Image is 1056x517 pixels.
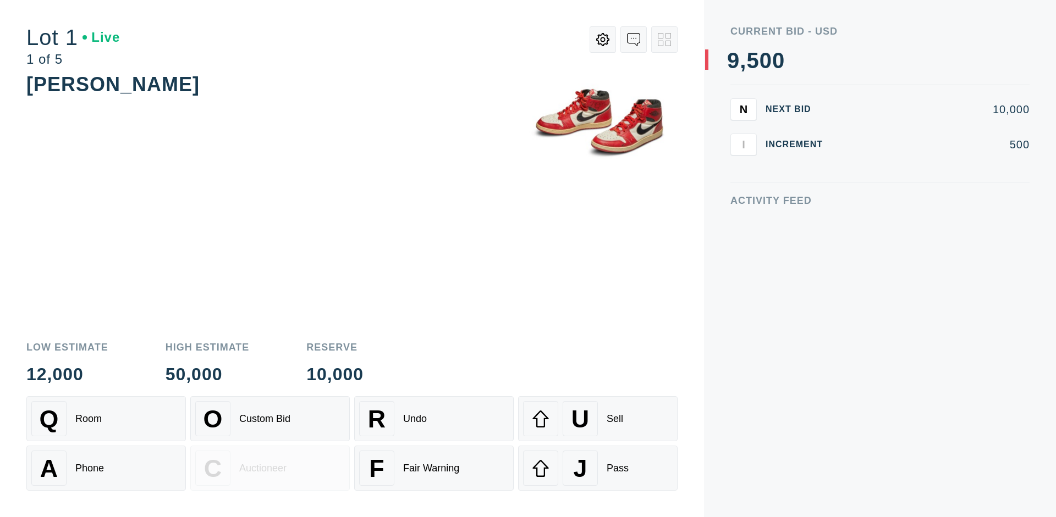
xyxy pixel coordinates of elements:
[26,73,200,96] div: [PERSON_NAME]
[840,139,1030,150] div: 500
[369,454,384,482] span: F
[204,454,222,482] span: C
[166,342,250,352] div: High Estimate
[75,413,102,425] div: Room
[190,396,350,441] button: OCustom Bid
[571,405,589,433] span: U
[368,405,386,433] span: R
[573,454,587,482] span: J
[730,26,1030,36] div: Current Bid - USD
[766,105,832,114] div: Next Bid
[26,365,108,383] div: 12,000
[354,446,514,491] button: FFair Warning
[26,396,186,441] button: QRoom
[760,49,772,71] div: 0
[190,446,350,491] button: CAuctioneer
[840,104,1030,115] div: 10,000
[26,26,120,48] div: Lot 1
[727,49,740,71] div: 9
[730,196,1030,205] div: Activity Feed
[607,413,623,425] div: Sell
[26,342,108,352] div: Low Estimate
[730,134,757,155] button: I
[306,365,364,383] div: 10,000
[746,49,759,71] div: 5
[26,53,120,66] div: 1 of 5
[40,454,58,482] span: A
[403,413,427,425] div: Undo
[518,396,678,441] button: USell
[772,49,785,71] div: 0
[740,49,746,269] div: ,
[403,463,459,474] div: Fair Warning
[607,463,629,474] div: Pass
[82,31,120,44] div: Live
[239,463,287,474] div: Auctioneer
[204,405,223,433] span: O
[239,413,290,425] div: Custom Bid
[166,365,250,383] div: 50,000
[518,446,678,491] button: JPass
[40,405,59,433] span: Q
[26,446,186,491] button: APhone
[75,463,104,474] div: Phone
[730,98,757,120] button: N
[766,140,832,149] div: Increment
[740,103,747,115] span: N
[306,342,364,352] div: Reserve
[354,396,514,441] button: RUndo
[742,138,745,151] span: I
